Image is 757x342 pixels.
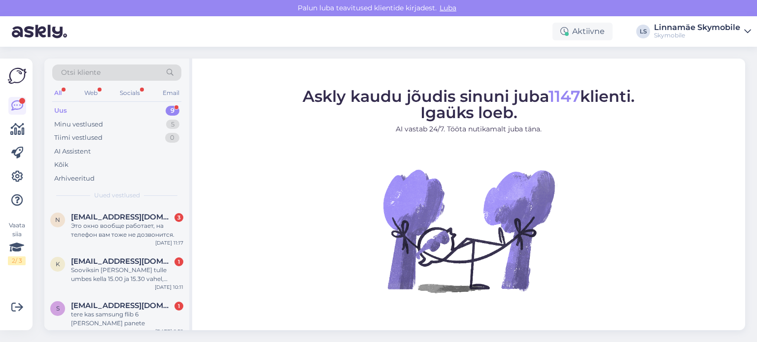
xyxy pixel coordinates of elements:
[61,67,101,78] span: Otsi kliente
[161,87,181,99] div: Email
[71,310,183,328] div: tere kas samsung flib 6 [PERSON_NAME] panete
[303,124,635,134] p: AI vastab 24/7. Tööta nutikamalt juba täna.
[437,3,459,12] span: Luba
[54,120,103,129] div: Minu vestlused
[165,133,179,143] div: 0
[552,23,613,40] div: Aktiivne
[155,328,183,335] div: [DATE] 9:52
[166,120,179,129] div: 5
[54,160,69,170] div: Kõik
[54,133,103,143] div: Tiimi vestlused
[71,221,183,239] div: Это окно вообще работает, на телефон вам тоже не дозвонится.
[54,174,95,184] div: Arhiveeritud
[54,147,91,156] div: AI Assistent
[654,31,740,39] div: Skymobile
[8,256,26,265] div: 2 / 3
[654,24,740,31] div: Linnamäe Skymobile
[155,239,183,247] div: [DATE] 11:17
[94,191,140,200] span: Uued vestlused
[8,221,26,265] div: Vaata siia
[52,87,64,99] div: All
[82,87,100,99] div: Web
[55,216,60,223] span: n
[174,213,183,222] div: 3
[54,106,67,116] div: Uus
[8,66,27,85] img: Askly Logo
[549,86,580,105] span: 1147
[118,87,142,99] div: Socials
[155,283,183,291] div: [DATE] 10:11
[56,305,60,312] span: s
[174,257,183,266] div: 1
[166,106,179,116] div: 9
[56,260,60,268] span: K
[71,301,173,310] span: sirver@hot.ee
[71,213,173,221] span: nastjatsybo@gmail.com
[303,86,635,122] span: Askly kaudu jõudis sinuni juba klienti. Igaüks loeb.
[71,257,173,266] span: Kristjankasela99@gmail.com
[636,25,650,38] div: LS
[380,142,557,319] img: No Chat active
[654,24,751,39] a: Linnamäe SkymobileSkymobile
[174,302,183,311] div: 1
[71,266,183,283] div: Sooviksin [PERSON_NAME] tulle umbes kella 15.00 ja 15.30 vahel, iphone 13 pro ekraani vahetus, so...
